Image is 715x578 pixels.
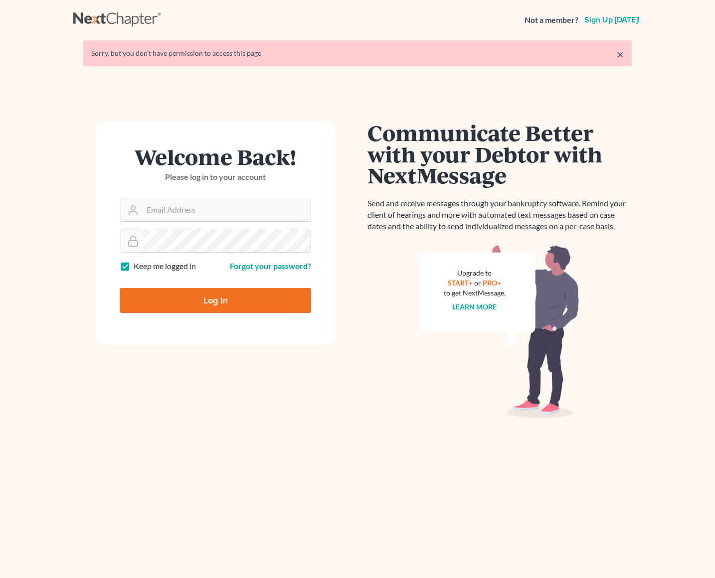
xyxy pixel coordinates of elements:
[444,288,506,298] div: to get NextMessage.
[120,288,311,313] input: Log In
[420,244,579,419] img: nextmessage_bg-59042aed3d76b12b5cd301f8e5b87938c9018125f34e5fa2b7a6b67550977c72.svg
[143,199,311,221] input: Email Address
[91,48,624,58] div: Sorry, but you don't have permission to access this page
[448,279,473,287] a: START+
[367,122,632,186] h1: Communicate Better with your Debtor with NextMessage
[120,171,311,183] p: Please log in to your account
[230,261,311,271] a: Forgot your password?
[453,302,497,311] a: Learn more
[525,14,578,26] strong: Not a member?
[444,268,506,278] div: Upgrade to
[617,48,624,60] a: ×
[475,279,482,287] span: or
[582,16,642,24] a: Sign up [DATE]!
[134,261,196,272] label: Keep me logged in
[120,146,311,167] h1: Welcome Back!
[367,198,632,232] p: Send and receive messages through your bankruptcy software. Remind your client of hearings and mo...
[483,279,502,287] a: PRO+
